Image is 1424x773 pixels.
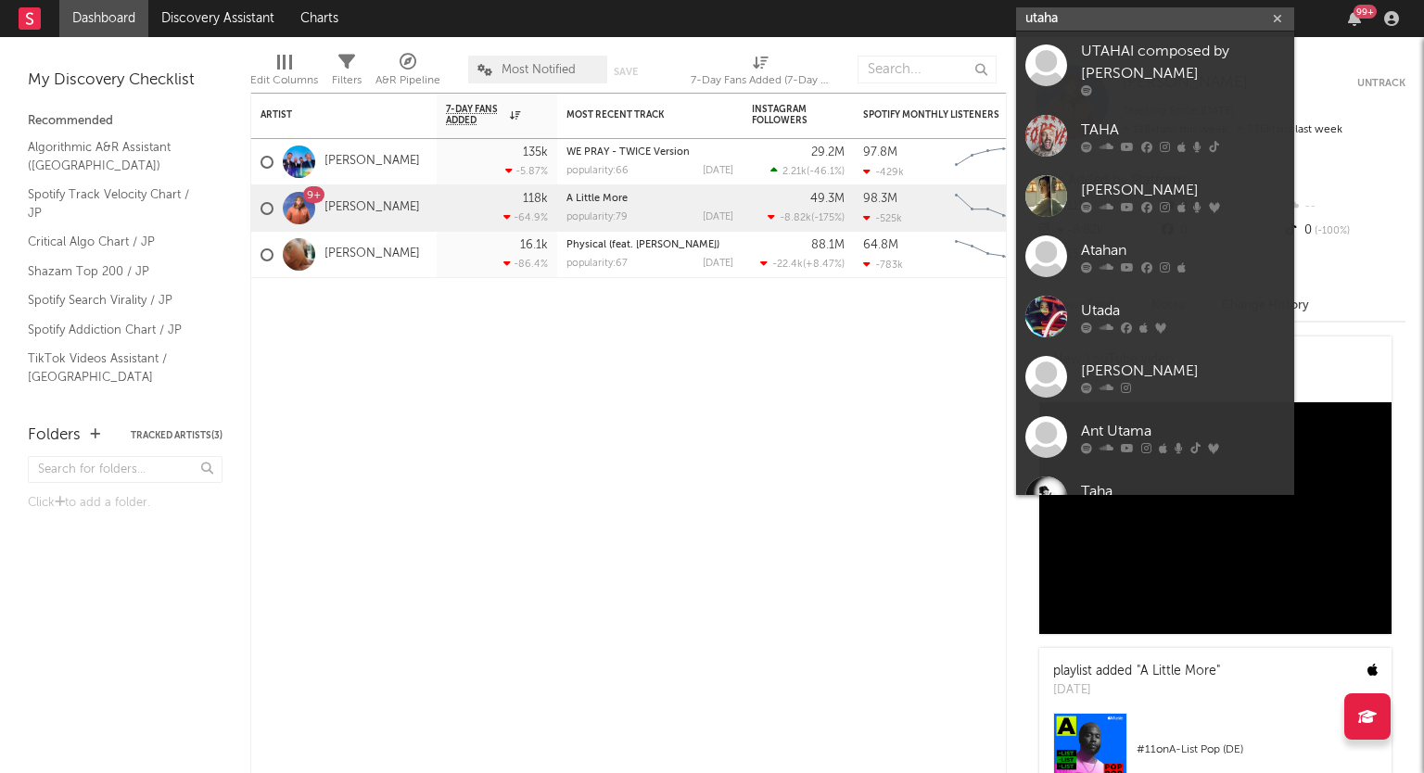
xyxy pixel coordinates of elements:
div: -5.87 % [505,165,548,177]
div: 49.3M [810,193,845,205]
a: "A Little More" [1137,665,1220,678]
span: +8.47 % [806,260,842,270]
div: Spotify Monthly Listeners [863,109,1002,120]
div: Recommended [28,110,222,133]
a: Physical (feat. [PERSON_NAME]) [566,240,719,250]
div: TAHA [1081,119,1285,141]
div: 88.1M [811,239,845,251]
a: Utada [1016,286,1294,347]
div: Utada [1081,299,1285,322]
div: popularity: 79 [566,212,628,222]
svg: Chart title [947,185,1030,232]
div: 0 [1282,219,1405,243]
a: Spotify Addiction Chart / JP [28,320,204,340]
button: Tracked Artists(3) [131,431,222,440]
a: [PERSON_NAME] [1016,166,1294,226]
div: My Discovery Checklist [28,70,222,92]
a: TikTok Videos Assistant / [GEOGRAPHIC_DATA] [28,348,204,386]
div: A Little More [566,194,733,204]
a: A Little More [566,194,628,204]
a: [PERSON_NAME] [324,200,420,216]
svg: Chart title [947,232,1030,278]
div: 16.1k [520,239,548,251]
span: 2.21k [782,167,807,177]
div: 97.8M [863,146,897,158]
div: -- [1282,195,1405,219]
span: -46.1 % [809,167,842,177]
div: Physical (feat. Troye Sivan) [566,240,733,250]
span: -22.4k [772,260,803,270]
div: [DATE] [703,259,733,269]
span: 7-Day Fans Added [446,104,505,126]
span: Most Notified [502,64,576,76]
div: -86.4 % [503,258,548,270]
div: 118k [523,193,548,205]
div: Filters [332,70,362,92]
div: Folders [28,425,81,447]
div: Atahan [1081,239,1285,261]
div: popularity: 67 [566,259,628,269]
div: Ant Utama [1081,420,1285,442]
button: 99+ [1348,11,1361,26]
div: -525k [863,212,902,224]
div: UTAHAI composed by [PERSON_NAME] [1081,41,1285,85]
a: Taha [1016,467,1294,527]
button: Save [614,67,638,77]
div: Click to add a folder. [28,492,222,514]
div: Taha [1081,480,1285,502]
div: 99 + [1354,5,1377,19]
input: Search for artists [1016,7,1294,31]
div: Edit Columns [250,70,318,92]
div: WE PRAY - TWICE Version [566,147,733,158]
a: TAHA [1016,106,1294,166]
div: Filters [332,46,362,100]
div: 29.2M [811,146,845,158]
a: [PERSON_NAME] [1016,347,1294,407]
a: Ant Utama [1016,407,1294,467]
a: Spotify Search Virality / JP [28,290,204,310]
div: Edit Columns [250,46,318,100]
input: Search... [858,56,997,83]
div: # 11 on A-List Pop (DE) [1137,739,1378,761]
div: -783k [863,259,903,271]
a: [PERSON_NAME] [324,247,420,262]
div: 7-Day Fans Added (7-Day Fans Added) [691,46,830,100]
div: [PERSON_NAME] [1081,179,1285,201]
div: 98.3M [863,193,897,205]
button: Untrack [1357,74,1405,93]
a: Spotify Track Velocity Chart / JP [28,184,204,222]
a: Atahan [1016,226,1294,286]
div: [PERSON_NAME] [1081,360,1285,382]
a: Critical Algo Chart / JP [28,232,204,252]
div: -64.9 % [503,211,548,223]
div: Artist [261,109,400,120]
div: Instagram Followers [752,104,817,126]
div: ( ) [768,211,845,223]
div: A&R Pipeline [375,70,440,92]
a: Shazam Top 200 / JP [28,261,204,282]
div: Most Recent Track [566,109,706,120]
a: [PERSON_NAME] [324,154,420,170]
div: ( ) [770,165,845,177]
div: popularity: 66 [566,166,629,176]
span: -8.82k [780,213,811,223]
svg: Chart title [947,139,1030,185]
div: [DATE] [703,166,733,176]
div: [DATE] [1053,681,1220,700]
div: 64.8M [863,239,898,251]
input: Search for folders... [28,456,222,483]
a: WE PRAY - TWICE Version [566,147,690,158]
a: Algorithmic A&R Assistant ([GEOGRAPHIC_DATA]) [28,137,204,175]
a: UTAHAI composed by [PERSON_NAME] [1016,32,1294,106]
div: playlist added [1053,662,1220,681]
div: A&R Pipeline [375,46,440,100]
div: [DATE] [703,212,733,222]
div: -429k [863,166,904,178]
div: 7-Day Fans Added (7-Day Fans Added) [691,70,830,92]
div: 135k [523,146,548,158]
span: -175 % [814,213,842,223]
span: -100 % [1312,226,1350,236]
div: ( ) [760,258,845,270]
